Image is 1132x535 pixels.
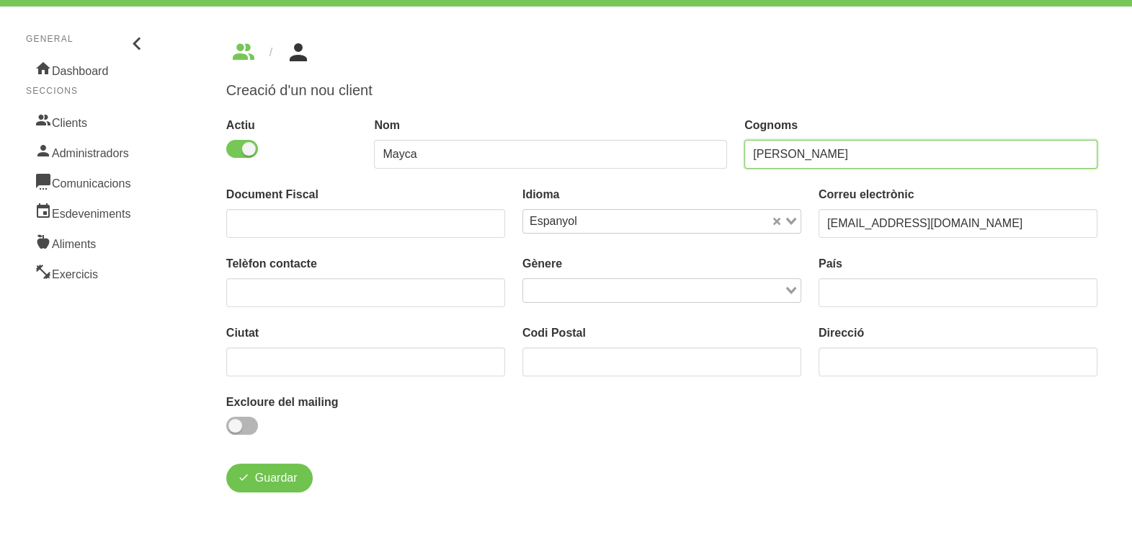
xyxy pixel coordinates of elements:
label: Ciutat [226,324,505,342]
a: Clients [26,106,148,136]
label: País [819,255,1097,273]
label: Actiu [226,117,357,134]
button: Clear Selected [773,216,780,227]
a: Dashboard [26,54,148,84]
span: Guardar [255,469,298,487]
label: Cognoms [744,117,1097,134]
label: Excloure del mailing [226,394,505,411]
label: Codi Postal [522,324,801,342]
h1: Creació d'un nou client [226,81,1097,100]
label: Correu electrònic [819,186,1097,203]
nav: breadcrumbs [226,41,1097,64]
div: Search for option [522,209,801,234]
a: Esdeveniments [26,197,148,227]
div: Search for option [522,278,801,303]
input: Search for option [582,213,770,230]
span: Espanyol [526,213,581,230]
label: Document Fiscal [226,186,505,203]
a: Comunicacions [26,167,148,197]
a: Exercicis [26,257,148,288]
label: Telèfon contacte [226,255,505,273]
a: Aliments [26,227,148,257]
label: Idioma [522,186,801,203]
a: Administradors [26,136,148,167]
button: Guardar [226,464,313,492]
label: Nom [374,117,727,134]
p: General [26,32,148,45]
p: Seccions [26,84,148,97]
label: Direcció [819,324,1097,342]
input: Search for option [525,282,783,299]
label: Gènere [522,255,801,273]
